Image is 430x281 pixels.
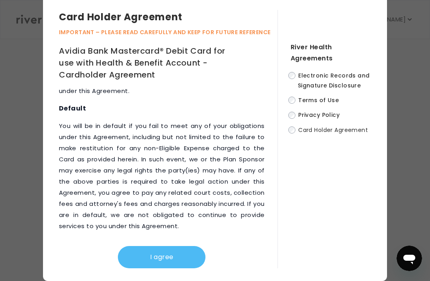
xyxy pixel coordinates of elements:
span: Terms of Use [298,96,339,104]
button: I agree [118,246,205,268]
span: Card Holder Agreement [298,126,368,134]
span: Electronic Records and Signature Disclosure [298,72,370,89]
h3: Card Holder Agreement [59,10,278,24]
p: IMPORTANT – PLEASE READ CAREFULLY AND KEEP FOR FUTURE REFERENCE [59,27,278,37]
iframe: Button to launch messaging window [397,246,422,271]
span: Privacy Policy [298,111,340,119]
h1: Avidia Bank Mastercard® Debit Card for use with Health & Benefit Account - Cardholder Agreement [59,45,234,81]
p: You will be in default if you fail to meet any of your obligations under this Agreement, includin... [59,120,265,232]
h4: River Health Agreements [291,42,371,64]
h3: Default [59,103,265,114]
